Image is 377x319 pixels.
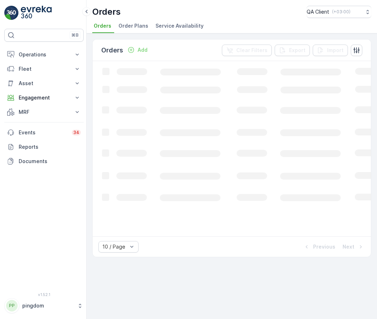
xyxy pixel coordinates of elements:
[4,125,84,140] a: Events34
[19,94,69,101] p: Engagement
[101,45,123,55] p: Orders
[4,91,84,105] button: Engagement
[302,242,336,251] button: Previous
[125,46,150,54] button: Add
[275,45,310,56] button: Export
[4,76,84,91] button: Asset
[4,292,84,297] span: v 1.52.1
[313,243,335,250] p: Previous
[138,46,148,54] p: Add
[4,6,19,20] img: logo
[307,6,371,18] button: QA Client(+03:00)
[22,302,74,309] p: pingdom
[327,47,344,54] p: Import
[222,45,272,56] button: Clear Filters
[71,32,79,38] p: ⌘B
[307,8,329,15] p: QA Client
[94,22,111,29] span: Orders
[19,143,81,151] p: Reports
[289,47,306,54] p: Export
[19,129,68,136] p: Events
[342,242,365,251] button: Next
[92,6,121,18] p: Orders
[4,105,84,119] button: MRF
[73,130,79,135] p: 34
[21,6,52,20] img: logo_light-DOdMpM7g.png
[332,9,350,15] p: ( +03:00 )
[155,22,204,29] span: Service Availability
[236,47,267,54] p: Clear Filters
[19,65,69,73] p: Fleet
[19,51,69,58] p: Operations
[343,243,354,250] p: Next
[4,154,84,168] a: Documents
[4,298,84,313] button: PPpingdom
[118,22,148,29] span: Order Plans
[313,45,348,56] button: Import
[19,158,81,165] p: Documents
[19,108,69,116] p: MRF
[6,300,18,311] div: PP
[4,140,84,154] a: Reports
[4,47,84,62] button: Operations
[4,62,84,76] button: Fleet
[19,80,69,87] p: Asset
